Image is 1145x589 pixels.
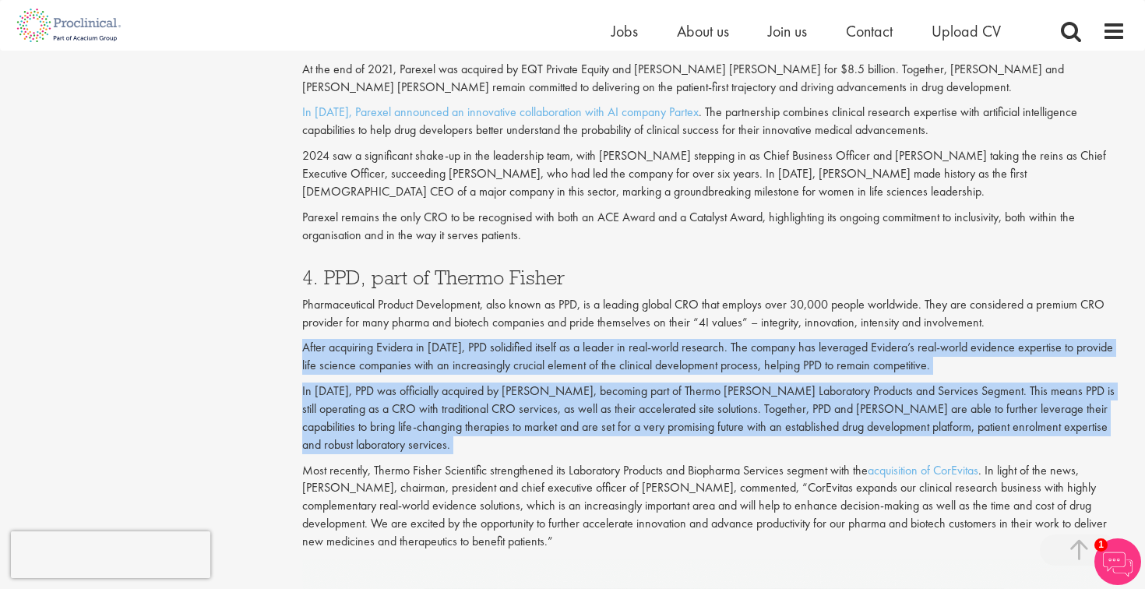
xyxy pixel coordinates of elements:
[1094,538,1108,552] span: 1
[1094,538,1141,585] img: Chatbot
[302,339,1126,375] p: After acquiring Evidera in [DATE], PPD solidified itself as a leader in real-world research. The ...
[677,21,729,41] a: About us
[302,296,1126,332] p: Pharmaceutical Product Development, also known as PPD, is a leading global CRO that employs over ...
[768,21,807,41] a: Join us
[302,104,699,120] a: In [DATE], Parexel announced an innovative collaboration with AI company Partex
[11,531,210,578] iframe: reCAPTCHA
[302,267,1126,287] h3: 4. PPD, part of Thermo Fisher
[868,462,978,478] a: acquisition of CorEvitas
[846,21,893,41] a: Contact
[302,61,1126,97] p: At the end of 2021, Parexel was acquired by EQT Private Equity and [PERSON_NAME] [PERSON_NAME] fo...
[302,383,1126,453] p: In [DATE], PPD was officially acquired by [PERSON_NAME], becoming part of Thermo [PERSON_NAME] La...
[302,462,1126,551] p: Most recently, Thermo Fisher Scientific strengthened its Laboratory Products and Biopharma Servic...
[302,209,1126,245] p: Parexel remains the only CRO to be recognised with both an ACE Award and a Catalyst Award, highli...
[611,21,638,41] a: Jobs
[932,21,1001,41] a: Upload CV
[302,104,1126,139] p: . The partnership combines clinical research expertise with artificial intelligence capabilities ...
[302,147,1126,201] p: 2024 saw a significant shake-up in the leadership team, with [PERSON_NAME] stepping in as Chief B...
